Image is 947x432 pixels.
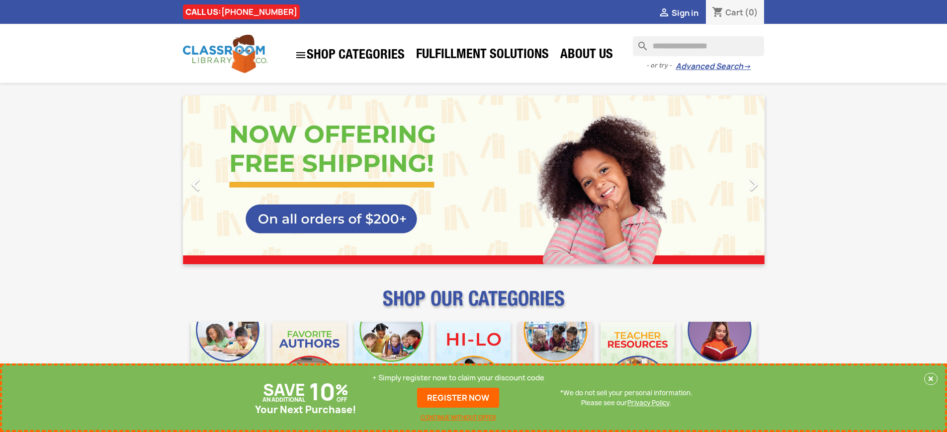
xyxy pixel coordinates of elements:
img: CLC_Phonics_And_Decodables_Mobile.jpg [354,322,429,396]
img: CLC_Bulk_Mobile.jpg [191,322,265,396]
input: Search [633,36,764,56]
div: CALL US: [183,4,300,19]
span: (0) [745,7,758,18]
a: Advanced Search→ [676,62,751,72]
span: → [743,62,751,72]
img: CLC_Favorite_Authors_Mobile.jpg [272,322,346,396]
i: shopping_cart [712,7,724,19]
i: search [633,36,645,48]
a: About Us [555,46,618,66]
i:  [658,7,670,19]
img: CLC_Dyslexia_Mobile.jpg [683,322,757,396]
a: SHOP CATEGORIES [290,44,410,66]
a: [PHONE_NUMBER] [221,6,297,17]
ul: Carousel container [183,95,765,264]
a: Fulfillment Solutions [411,46,554,66]
i:  [741,172,766,197]
span: Cart [725,7,743,18]
img: CLC_HiLo_Mobile.jpg [436,322,511,396]
i:  [183,172,208,197]
a: Previous [183,95,270,264]
img: CLC_Teacher_Resources_Mobile.jpg [601,322,675,396]
span: Sign in [672,7,698,18]
img: Classroom Library Company [183,35,267,73]
span: - or try - [646,61,676,71]
p: SHOP OUR CATEGORIES [183,296,765,314]
i:  [295,49,307,61]
a: Next [677,95,765,264]
a:  Sign in [658,7,698,18]
img: CLC_Fiction_Nonfiction_Mobile.jpg [518,322,593,396]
